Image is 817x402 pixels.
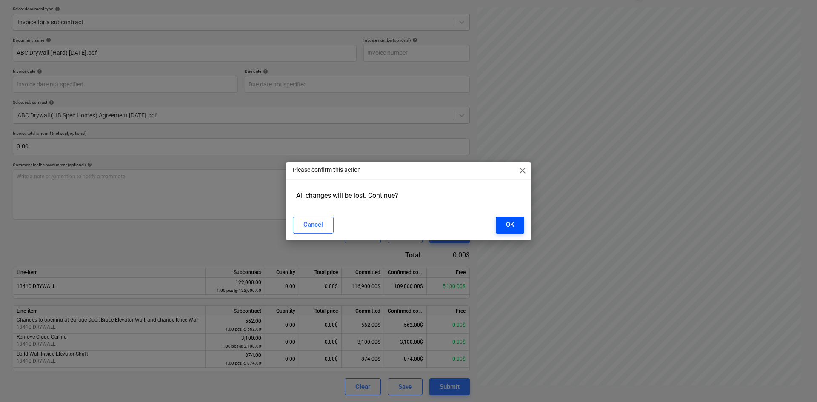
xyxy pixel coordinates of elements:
[517,165,528,176] span: close
[303,219,323,230] div: Cancel
[496,217,524,234] button: OK
[293,188,524,203] div: All changes will be lost. Continue?
[774,361,817,402] iframe: Chat Widget
[293,165,361,174] p: Please confirm this action
[293,217,334,234] button: Cancel
[506,219,514,230] div: OK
